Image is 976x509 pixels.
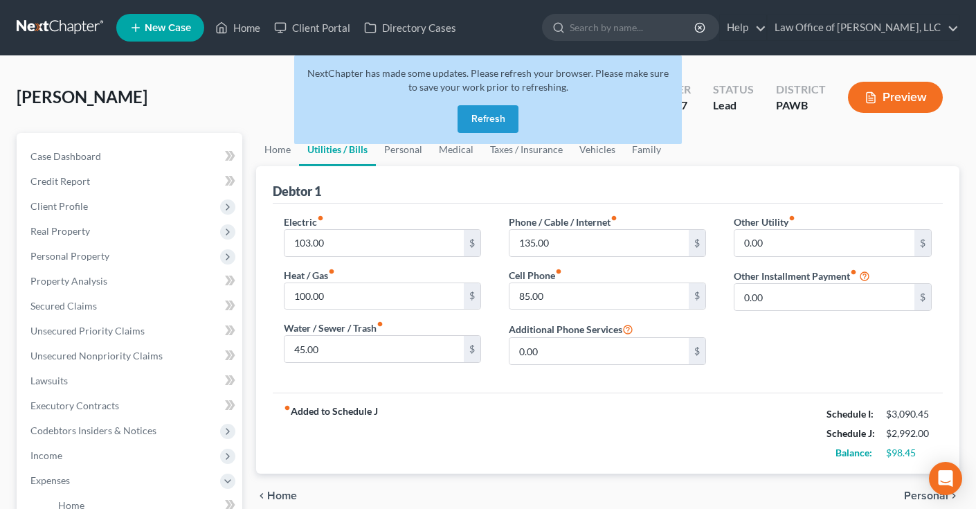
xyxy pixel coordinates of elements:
[284,336,464,362] input: --
[776,98,826,114] div: PAWB
[458,105,518,133] button: Refresh
[509,321,633,337] label: Additional Phone Services
[30,350,163,361] span: Unsecured Nonpriority Claims
[904,490,948,501] span: Personal
[835,447,872,458] strong: Balance:
[256,490,297,501] button: chevron_left Home
[30,250,109,262] span: Personal Property
[284,268,335,283] label: Heat / Gas
[904,490,959,501] button: Personal chevron_right
[208,15,267,40] a: Home
[555,268,562,275] i: fiber_manual_record
[19,169,242,194] a: Credit Report
[30,425,156,436] span: Codebtors Insiders & Notices
[284,404,291,411] i: fiber_manual_record
[273,183,321,199] div: Debtor 1
[19,294,242,319] a: Secured Claims
[886,427,932,440] div: $2,992.00
[914,284,931,310] div: $
[509,283,689,310] input: --
[570,15,696,40] input: Search by name...
[788,215,795,222] i: fiber_manual_record
[284,215,324,229] label: Electric
[30,325,145,337] span: Unsecured Priority Claims
[317,215,324,222] i: fiber_manual_record
[30,225,90,237] span: Real Property
[509,215,617,229] label: Phone / Cable / Internet
[19,368,242,393] a: Lawsuits
[267,15,357,40] a: Client Portal
[826,408,874,420] strong: Schedule I:
[328,268,335,275] i: fiber_manual_record
[734,230,914,256] input: --
[30,200,88,212] span: Client Profile
[689,338,705,364] div: $
[464,230,480,256] div: $
[768,15,959,40] a: Law Office of [PERSON_NAME], LLC
[284,321,383,335] label: Water / Sewer / Trash
[19,343,242,368] a: Unsecured Nonpriority Claims
[689,230,705,256] div: $
[256,490,267,501] i: chevron_left
[848,82,943,113] button: Preview
[19,144,242,169] a: Case Dashboard
[509,268,562,283] label: Cell Phone
[826,427,875,439] strong: Schedule J:
[256,133,299,166] a: Home
[948,490,959,501] i: chevron_right
[850,269,857,276] i: fiber_manual_record
[19,269,242,294] a: Property Analysis
[17,87,147,107] span: [PERSON_NAME]
[734,284,914,310] input: --
[307,67,669,93] span: NextChapter has made some updates. Please refresh your browser. Please make sure to save your wor...
[357,15,463,40] a: Directory Cases
[611,215,617,222] i: fiber_manual_record
[464,283,480,310] div: $
[30,474,70,486] span: Expenses
[30,400,119,411] span: Executory Contracts
[713,98,754,114] div: Lead
[30,275,107,287] span: Property Analysis
[681,98,687,111] span: 7
[30,175,90,187] span: Credit Report
[713,82,754,98] div: Status
[886,446,932,460] div: $98.45
[145,23,191,33] span: New Case
[284,404,378,463] strong: Added to Schedule J
[509,230,689,256] input: --
[377,321,383,328] i: fiber_manual_record
[284,283,464,310] input: --
[689,283,705,310] div: $
[776,82,826,98] div: District
[30,375,68,386] span: Lawsuits
[30,150,101,162] span: Case Dashboard
[19,393,242,418] a: Executory Contracts
[30,449,62,461] span: Income
[929,462,962,495] div: Open Intercom Messenger
[720,15,766,40] a: Help
[284,230,464,256] input: --
[267,490,297,501] span: Home
[509,338,689,364] input: --
[30,300,97,312] span: Secured Claims
[734,215,795,229] label: Other Utility
[734,269,857,283] label: Other Installment Payment
[464,336,480,362] div: $
[886,407,932,421] div: $3,090.45
[914,230,931,256] div: $
[19,319,242,343] a: Unsecured Priority Claims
